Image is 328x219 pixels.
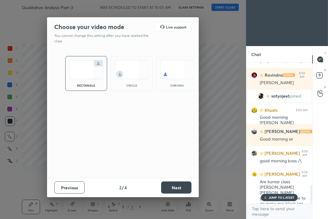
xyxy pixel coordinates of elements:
h6: [PERSON_NAME] [263,128,300,135]
div: circle [120,84,144,87]
h4: / [122,184,124,191]
button: Previous [54,181,85,194]
span: joined [289,94,301,98]
img: Learner_Badge_beginner_1_8b307cf2a0.svg [260,173,263,176]
div: chroma [165,84,189,87]
img: d7765530b8ae4184b9e725a3b91b1ed5.jpg [251,128,257,134]
p: Chat [246,46,266,62]
p: G [324,85,326,89]
img: 50843d8bb00340d1858fa07afc05ac18.jpg [251,107,257,113]
p: You cannot change this setting after you have started the class [54,33,153,44]
div: 9:59 AM [301,171,308,178]
div: grid [246,63,313,204]
img: no-rating-badge.077c3623.svg [260,74,263,77]
div: Good morning sir [260,136,308,142]
img: circleScreenIcon.acc0effb.svg [115,60,149,79]
img: iconic-light.a09c19a4.png [283,73,295,77]
img: 708585e852424466a82ed42945c42668.jpg [251,72,257,78]
h6: [PERSON_NAME] [263,171,300,178]
p: T [324,51,326,55]
h4: 2 [119,184,121,191]
img: no-rating-badge.077c3623.svg [266,95,270,98]
h6: Ravindra [263,72,283,78]
div: Are kumar class [PERSON_NAME] [PERSON_NAME] general baat pooche to air majw mei block kar diye [260,179,308,212]
div: [PERSON_NAME] [260,80,308,86]
p: JUMP TO LATEST [269,196,295,199]
img: iconic-light.a09c19a4.png [300,130,312,133]
div: rectangle [74,84,98,87]
h4: 4 [124,184,127,191]
span: satyajeet [271,94,289,98]
img: no-rating-badge.077c3623.svg [260,130,263,134]
div: 9:59 AM [301,150,308,157]
button: Next [161,181,191,194]
img: chromaScreenIcon.c19ab0a0.svg [160,60,194,79]
img: Learner_Badge_beginner_1_8b307cf2a0.svg [260,108,263,112]
div: good morning boss /\ [260,158,308,164]
h5: Live support [166,25,186,29]
div: Good morning [PERSON_NAME] [260,114,308,126]
h6: Khushi [263,107,278,113]
img: 6caea451a1934db3b006d54e56aae49a.jpg [258,93,264,99]
div: 9:59 AM [296,108,308,112]
h6: [PERSON_NAME] [263,150,300,157]
h2: Choose your video mode [54,23,124,31]
img: fbd3f10f923448e4bbf00d53858bb8d2.jpg [251,171,257,177]
img: Learner_Badge_beginner_1_8b307cf2a0.svg [260,152,263,155]
p: D [324,68,326,72]
img: 98cbc2e0eb794d238a03863e398f8625.jpg [251,150,257,156]
div: 9:59 AM [296,71,308,79]
img: normalScreenIcon.ae25ed63.svg [69,60,103,79]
